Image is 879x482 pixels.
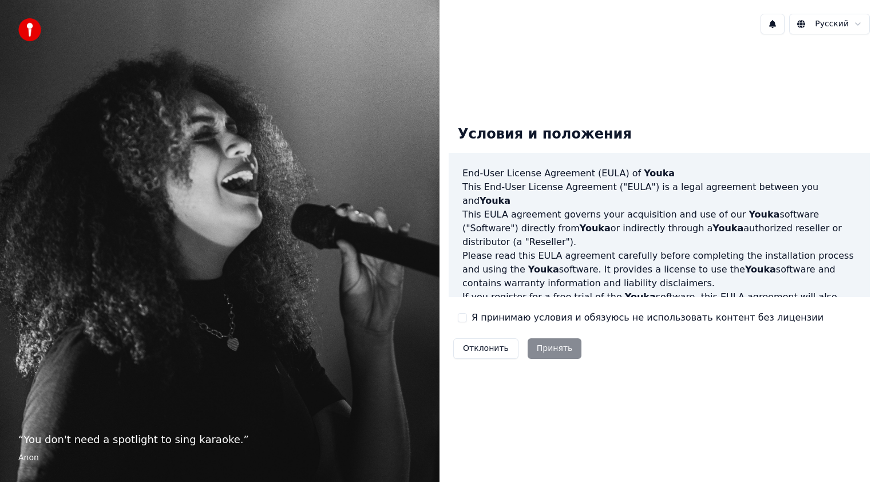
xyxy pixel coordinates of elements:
span: Youka [480,195,510,206]
footer: Anon [18,452,421,464]
span: Youka [580,223,611,234]
span: Youka [745,264,776,275]
label: Я принимаю условия и обязуюсь не использовать контент без лицензии [472,311,823,325]
span: Youka [625,291,656,302]
span: Youka [712,223,743,234]
button: Отклонить [453,338,518,359]
h3: End-User License Agreement (EULA) of [462,167,856,180]
span: Youka [749,209,779,220]
div: Условия и положения [449,116,641,153]
img: youka [18,18,41,41]
p: This End-User License Agreement ("EULA") is a legal agreement between you and [462,180,856,208]
p: If you register for a free trial of the software, this EULA agreement will also govern that trial... [462,290,856,345]
p: This EULA agreement governs your acquisition and use of our software ("Software") directly from o... [462,208,856,249]
p: Please read this EULA agreement carefully before completing the installation process and using th... [462,249,856,290]
span: Youka [644,168,675,179]
span: Youka [528,264,559,275]
p: “ You don't need a spotlight to sing karaoke. ” [18,432,421,448]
